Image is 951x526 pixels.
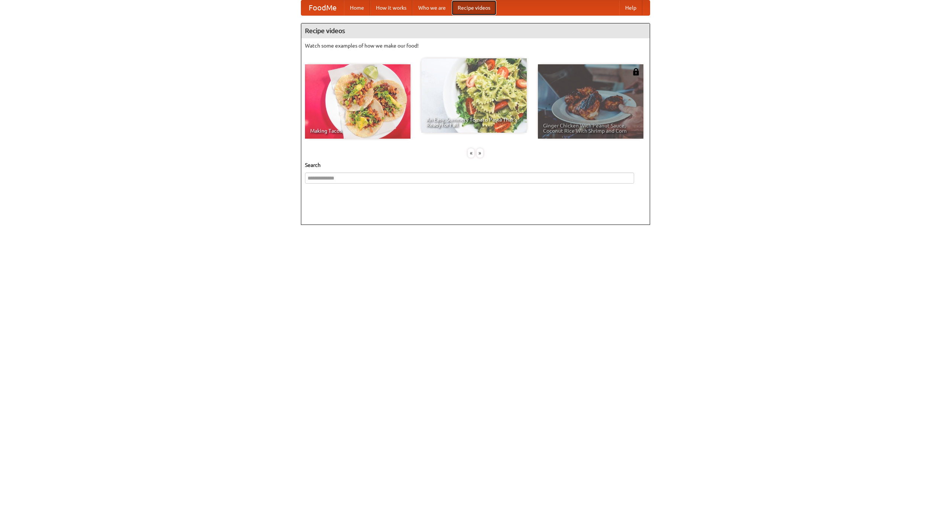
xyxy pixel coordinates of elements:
a: Making Tacos [305,64,410,139]
a: Help [619,0,642,15]
a: Home [344,0,370,15]
a: An Easy, Summery Tomato Pasta That's Ready for Fall [421,58,527,133]
h4: Recipe videos [301,23,650,38]
p: Watch some examples of how we make our food! [305,42,646,49]
div: » [477,148,483,158]
a: Recipe videos [452,0,496,15]
div: « [468,148,474,158]
a: Who we are [412,0,452,15]
a: How it works [370,0,412,15]
h5: Search [305,161,646,169]
a: FoodMe [301,0,344,15]
span: An Easy, Summery Tomato Pasta That's Ready for Fall [426,117,522,128]
span: Making Tacos [310,128,405,133]
img: 483408.png [632,68,640,75]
